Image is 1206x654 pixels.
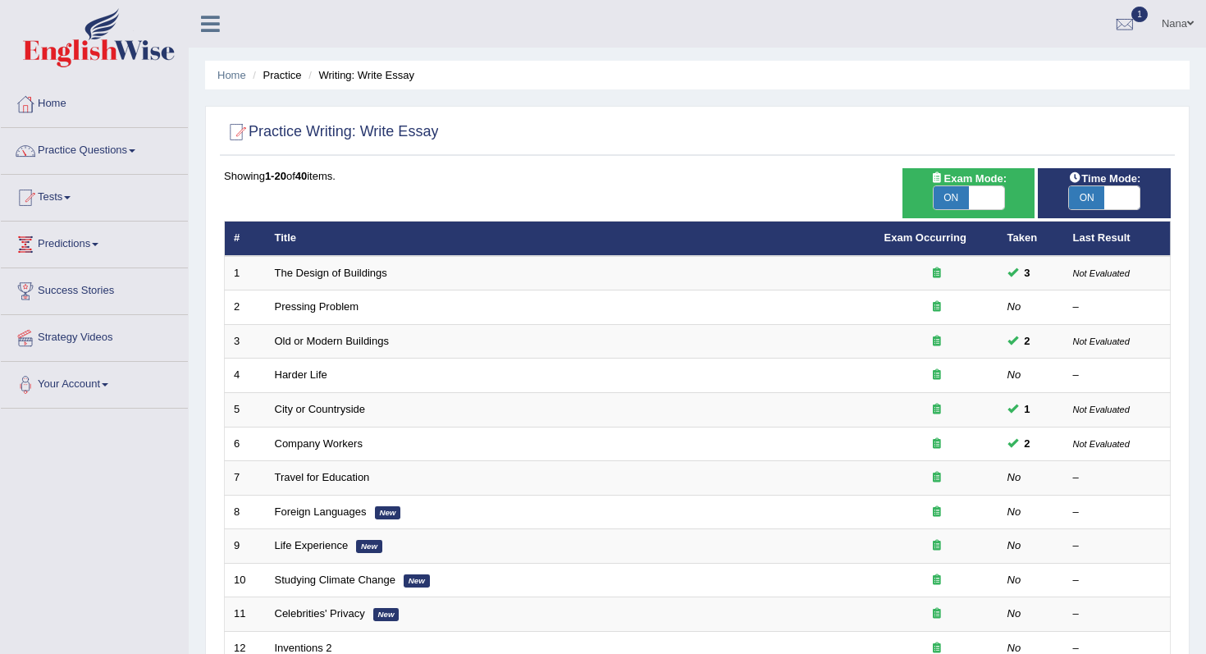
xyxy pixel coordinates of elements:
[225,359,266,393] td: 4
[884,300,989,315] div: Exam occurring question
[1018,400,1037,418] span: You can still take this question
[275,574,395,586] a: Studying Climate Change
[1064,222,1171,256] th: Last Result
[1007,642,1021,654] em: No
[275,335,389,347] a: Old or Modern Buildings
[1073,505,1162,520] div: –
[1073,439,1130,449] small: Not Evaluated
[375,506,401,519] em: New
[1062,170,1147,187] span: Time Mode:
[225,461,266,496] td: 7
[275,607,365,620] a: Celebrities' Privacy
[356,540,382,553] em: New
[225,324,266,359] td: 3
[225,222,266,256] th: #
[884,606,989,622] div: Exam occurring question
[275,505,367,518] a: Foreign Languages
[266,222,875,256] th: Title
[1007,607,1021,620] em: No
[1007,574,1021,586] em: No
[1,268,188,309] a: Success Stories
[275,437,363,450] a: Company Workers
[225,393,266,428] td: 5
[934,186,969,209] span: ON
[884,368,989,383] div: Exam occurring question
[884,505,989,520] div: Exam occurring question
[225,256,266,290] td: 1
[902,168,1035,218] div: Show exams occurring in exams
[1073,268,1130,278] small: Not Evaluated
[1,315,188,356] a: Strategy Videos
[884,538,989,554] div: Exam occurring question
[1018,332,1037,350] span: You can still take this question
[1,128,188,169] a: Practice Questions
[224,168,1171,184] div: Showing of items.
[884,266,989,281] div: Exam occurring question
[1018,435,1037,452] span: You can still take this question
[884,470,989,486] div: Exam occurring question
[1073,470,1162,486] div: –
[1073,405,1130,414] small: Not Evaluated
[1007,368,1021,381] em: No
[275,471,370,483] a: Travel for Education
[373,608,400,621] em: New
[275,300,359,313] a: Pressing Problem
[1073,300,1162,315] div: –
[225,597,266,632] td: 11
[1,222,188,263] a: Predictions
[295,170,307,182] b: 40
[1073,368,1162,383] div: –
[225,563,266,597] td: 10
[884,437,989,452] div: Exam occurring question
[884,573,989,588] div: Exam occurring question
[224,120,438,144] h2: Practice Writing: Write Essay
[275,267,387,279] a: The Design of Buildings
[1,81,188,122] a: Home
[924,170,1012,187] span: Exam Mode:
[225,495,266,529] td: 8
[1018,264,1037,281] span: You can still take this question
[1007,300,1021,313] em: No
[1069,186,1104,209] span: ON
[1131,7,1148,22] span: 1
[275,539,349,551] a: Life Experience
[404,574,430,588] em: New
[225,427,266,461] td: 6
[275,368,327,381] a: Harder Life
[1073,606,1162,622] div: –
[998,222,1064,256] th: Taken
[275,642,332,654] a: Inventions 2
[884,231,966,244] a: Exam Occurring
[275,403,366,415] a: City or Countryside
[304,67,414,83] li: Writing: Write Essay
[217,69,246,81] a: Home
[1073,336,1130,346] small: Not Evaluated
[225,529,266,564] td: 9
[1,362,188,403] a: Your Account
[249,67,301,83] li: Practice
[1007,539,1021,551] em: No
[265,170,286,182] b: 1-20
[884,402,989,418] div: Exam occurring question
[1007,505,1021,518] em: No
[225,290,266,325] td: 2
[1007,471,1021,483] em: No
[884,334,989,350] div: Exam occurring question
[1073,538,1162,554] div: –
[1,175,188,216] a: Tests
[1073,573,1162,588] div: –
